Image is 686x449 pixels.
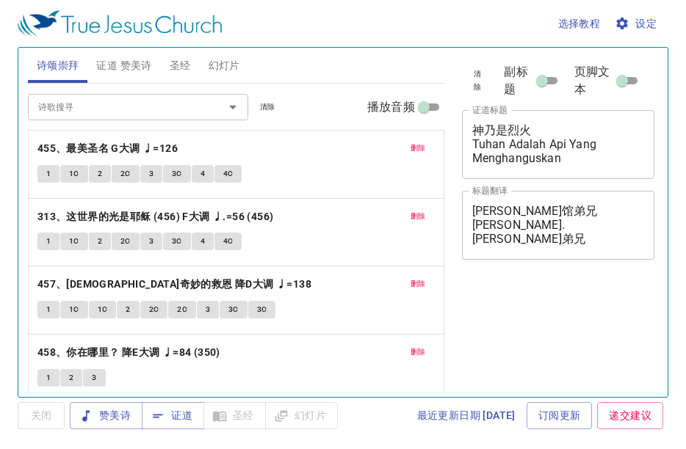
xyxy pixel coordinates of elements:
[60,301,88,318] button: 1C
[89,301,117,318] button: 1C
[574,63,614,98] span: 页脚文本
[538,406,581,425] span: 订阅更新
[552,10,607,37] button: 选择教程
[98,235,102,248] span: 2
[82,406,131,425] span: 赞美诗
[223,97,243,117] button: Open
[149,235,154,248] span: 3
[172,167,182,180] span: 3C
[248,301,276,318] button: 3C
[126,303,130,316] span: 2
[149,167,154,180] span: 3
[37,369,59,387] button: 1
[168,301,196,318] button: 2C
[411,402,521,429] a: 最近更新日期 [DATE]
[402,208,435,225] button: 删除
[112,233,140,250] button: 2C
[462,65,493,96] button: 清除
[98,303,108,316] span: 1C
[69,235,79,248] span: 1C
[37,139,178,158] b: 455、最美圣名 G大调 ♩=126
[411,277,426,291] span: 删除
[220,301,248,318] button: 3C
[618,15,657,33] span: 设定
[92,371,96,384] span: 3
[89,165,111,183] button: 2
[411,210,426,223] span: 删除
[60,369,82,387] button: 2
[117,301,139,318] button: 2
[612,10,662,37] button: 设定
[120,235,131,248] span: 2C
[163,233,191,250] button: 3C
[69,167,79,180] span: 1C
[214,233,242,250] button: 4C
[251,98,284,116] button: 清除
[172,235,182,248] span: 3C
[37,275,311,293] b: 457、[DEMOGRAPHIC_DATA]奇妙的救恩 降D大调 ♩=138
[140,165,162,183] button: 3
[472,123,645,165] textarea: 神乃是烈火 Tuhan Adalah Api Yang Menghanguskan
[60,233,88,250] button: 1C
[37,343,223,362] button: 458、你在哪里？ 降E大调 ♩=84 (350)
[46,303,51,316] span: 1
[163,165,191,183] button: 3C
[223,167,234,180] span: 4C
[37,208,274,226] b: 313、这世界的光是耶稣 (456) F大调 ♩.=56 (456)
[112,165,140,183] button: 2C
[192,165,214,183] button: 4
[192,233,214,250] button: 4
[37,208,276,226] button: 313、这世界的光是耶稣 (456) F大调 ♩.=56 (456)
[37,301,59,318] button: 1
[260,101,275,114] span: 清除
[206,303,210,316] span: 3
[37,165,59,183] button: 1
[609,406,651,425] span: 递交建议
[37,139,181,158] button: 455、最美圣名 G大调 ♩=126
[402,275,435,293] button: 删除
[98,167,102,180] span: 2
[120,167,131,180] span: 2C
[456,275,618,410] iframe: from-child
[96,56,151,75] span: 证道 赞美诗
[140,233,162,250] button: 3
[46,235,51,248] span: 1
[83,369,105,387] button: 3
[411,142,426,155] span: 删除
[471,67,484,94] span: 清除
[37,233,59,250] button: 1
[37,275,314,293] button: 457、[DEMOGRAPHIC_DATA]奇妙的救恩 降D大调 ♩=138
[472,204,645,246] textarea: [PERSON_NAME]馆弟兄 [PERSON_NAME]. [PERSON_NAME]弟兄 [PERSON_NAME]. [PERSON_NAME]
[149,303,159,316] span: 2C
[214,165,242,183] button: 4C
[402,139,435,157] button: 删除
[411,346,426,359] span: 删除
[228,303,239,316] span: 3C
[154,406,192,425] span: 证道
[18,10,222,37] img: True Jesus Church
[60,165,88,183] button: 1C
[37,343,220,362] b: 458、你在哪里？ 降E大调 ♩=84 (350)
[177,303,187,316] span: 2C
[46,167,51,180] span: 1
[209,56,240,75] span: 幻灯片
[504,63,532,98] span: 副标题
[367,98,415,116] span: 播放音频
[558,15,601,33] span: 选择教程
[197,301,219,318] button: 3
[69,303,79,316] span: 1C
[417,406,516,425] span: 最近更新日期 [DATE]
[257,303,267,316] span: 3C
[527,402,593,429] a: 订阅更新
[201,167,205,180] span: 4
[46,371,51,384] span: 1
[140,301,168,318] button: 2C
[402,343,435,361] button: 删除
[170,56,191,75] span: 圣经
[597,402,663,429] a: 递交建议
[70,402,142,429] button: 赞美诗
[223,235,234,248] span: 4C
[69,371,73,384] span: 2
[142,402,204,429] button: 证道
[37,56,79,75] span: 诗颂崇拜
